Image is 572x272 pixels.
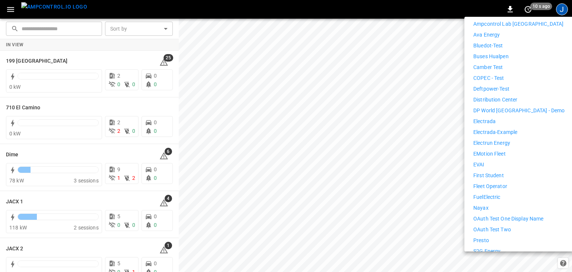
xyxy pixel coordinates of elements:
[473,107,565,115] p: DP World [GEOGRAPHIC_DATA] - Demo
[473,139,510,147] p: Electrun Energy
[473,204,489,212] p: Nayax
[473,247,500,255] p: S2G Energy
[473,128,517,136] p: Electrada-Example
[473,161,484,169] p: EVAI
[473,193,500,201] p: FuelElectric
[473,215,544,223] p: OAuth Test One Display Name
[473,74,504,82] p: COPEC - Test
[473,118,496,125] p: Electrada
[473,63,503,71] p: Camber Test
[473,182,507,190] p: Fleet Operator
[473,85,509,93] p: Deftpower-Test
[473,20,563,28] p: Ampcontrol Lab [GEOGRAPHIC_DATA]
[473,150,506,158] p: eMotion Fleet
[473,172,504,179] p: First Student
[473,42,503,50] p: Bluedot-Test
[473,226,511,234] p: OAuth Test Two
[473,96,518,104] p: Distribution Center
[473,31,500,39] p: Ava Energy
[473,53,509,60] p: Buses Hualpen
[473,237,489,244] p: Presto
